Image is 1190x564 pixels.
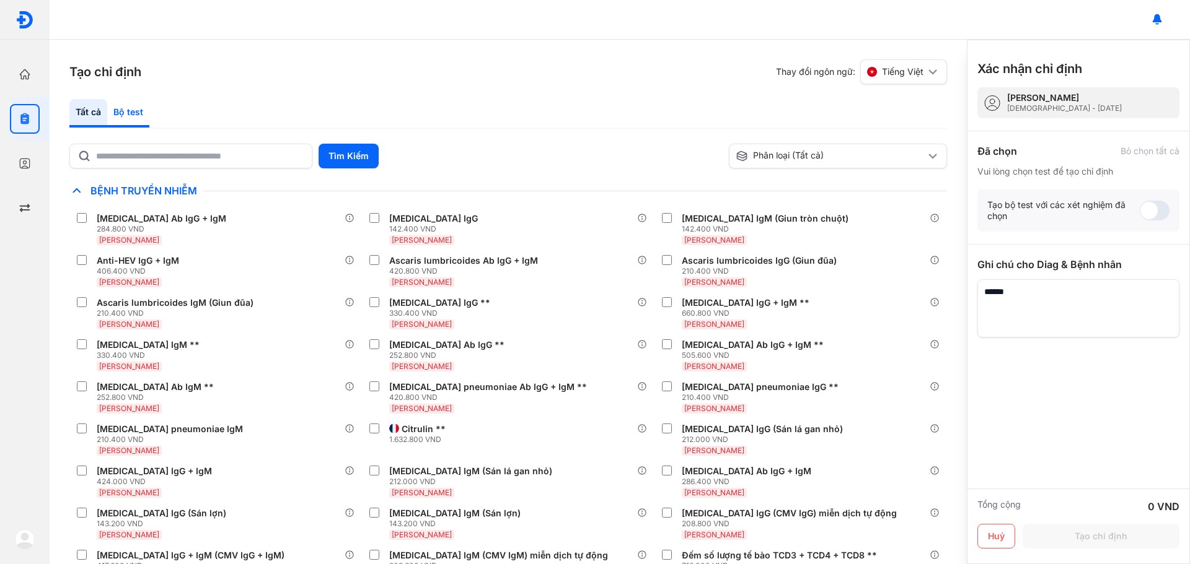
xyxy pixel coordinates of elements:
button: Tìm Kiếm [319,144,379,168]
span: [PERSON_NAME] [392,362,452,371]
div: [MEDICAL_DATA] IgM (Giun tròn chuột) [682,213,848,224]
div: Phân loại (Tất cả) [736,150,925,162]
div: [MEDICAL_DATA] pneumoniae IgM [97,423,243,435]
div: [MEDICAL_DATA] IgG (Sán lá gan nhỏ) [682,423,843,435]
span: [PERSON_NAME] [99,235,159,245]
img: logo [15,11,34,29]
div: 210.400 VND [682,393,844,402]
h3: Tạo chỉ định [69,63,141,80]
span: [PERSON_NAME] [99,488,159,497]
span: [PERSON_NAME] [99,404,159,413]
span: [PERSON_NAME] [684,319,744,329]
div: Tất cả [69,99,107,128]
span: [PERSON_NAME] [392,319,452,329]
div: 142.400 VND [389,224,483,234]
div: Ascaris lumbricoides IgG (Giun đũa) [682,255,837,266]
span: [PERSON_NAME] [684,404,744,413]
div: [MEDICAL_DATA] Ab IgM ** [97,381,214,393]
div: 142.400 VND [682,224,853,234]
span: [PERSON_NAME] [99,362,159,371]
div: 212.000 VND [682,435,848,445]
div: Tổng cộng [977,499,1021,514]
div: [MEDICAL_DATA] IgM (Sán lá gan nhỏ) [389,466,552,477]
div: 212.000 VND [389,477,557,487]
div: 210.400 VND [682,266,842,276]
div: [DEMOGRAPHIC_DATA] - [DATE] [1007,103,1122,113]
span: [PERSON_NAME] [392,404,452,413]
div: [MEDICAL_DATA] pneumoniae IgG ** [682,381,839,393]
div: Bỏ chọn tất cả [1121,145,1179,157]
div: 505.600 VND [682,350,829,360]
span: [PERSON_NAME] [392,488,452,497]
span: Tiếng Việt [882,66,923,77]
span: [PERSON_NAME] [684,362,744,371]
div: 1.632.800 VND [389,435,451,445]
div: Bộ test [107,99,149,128]
span: [PERSON_NAME] [99,319,159,329]
div: Vui lòng chọn test để tạo chỉ định [977,166,1179,177]
div: Đã chọn [977,144,1017,158]
div: [MEDICAL_DATA] Ab IgG + IgM ** [682,339,824,350]
div: 330.400 VND [389,308,495,318]
div: Thay đổi ngôn ngữ: [776,59,947,84]
div: 420.800 VND [389,393,592,402]
div: Ascaris lumbricoides IgM (Giun đũa) [97,297,253,308]
div: [MEDICAL_DATA] Ab IgG + IgM [97,213,226,224]
div: 210.400 VND [97,308,258,318]
span: [PERSON_NAME] [684,446,744,455]
div: 660.800 VND [682,308,814,318]
div: Anti-HEV IgG + IgM [97,255,179,266]
div: [PERSON_NAME] [1007,92,1122,103]
div: 252.800 VND [389,350,509,360]
div: 406.400 VND [97,266,184,276]
div: 252.800 VND [97,393,219,402]
div: [MEDICAL_DATA] Ab IgG + IgM [682,466,811,477]
div: [MEDICAL_DATA] IgG ** [389,297,490,308]
div: 330.400 VND [97,350,205,360]
div: [MEDICAL_DATA] IgG + IgM [97,466,212,477]
div: Ascaris lumbricoides Ab IgG + IgM [389,255,538,266]
span: [PERSON_NAME] [392,277,452,287]
span: [PERSON_NAME] [392,530,452,539]
div: Tạo bộ test với các xét nghiệm đã chọn [987,199,1140,222]
div: Đếm số lượng tế bào TCD3 + TCD4 + TCD8 ** [682,550,877,561]
span: [PERSON_NAME] [684,488,744,497]
div: 210.400 VND [97,435,248,445]
span: [PERSON_NAME] [392,235,452,245]
button: Huỷ [977,524,1015,549]
div: 143.200 VND [389,519,526,529]
span: [PERSON_NAME] [684,235,744,245]
div: 420.800 VND [389,266,543,276]
div: 208.800 VND [682,519,902,529]
div: [MEDICAL_DATA] IgM (Sán lợn) [389,508,521,519]
span: [PERSON_NAME] [684,277,744,287]
span: [PERSON_NAME] [684,530,744,539]
div: [MEDICAL_DATA] IgG (CMV IgG) miễn dịch tự động [682,508,897,519]
h3: Xác nhận chỉ định [977,60,1082,77]
span: [PERSON_NAME] [99,446,159,455]
div: [MEDICAL_DATA] IgM ** [97,339,200,350]
div: 0 VND [1148,499,1179,514]
span: Bệnh Truyền Nhiễm [84,184,203,197]
img: logo [15,529,35,549]
div: [MEDICAL_DATA] IgG [389,213,478,224]
div: [MEDICAL_DATA] Ab IgG ** [389,339,505,350]
div: Citrulin ** [402,423,446,435]
button: Tạo chỉ định [1023,524,1179,549]
div: [MEDICAL_DATA] IgG + IgM ** [682,297,809,308]
div: 286.400 VND [682,477,816,487]
div: Ghi chú cho Diag & Bệnh nhân [977,257,1179,272]
div: 143.200 VND [97,519,231,529]
div: 424.000 VND [97,477,217,487]
span: [PERSON_NAME] [99,277,159,287]
div: [MEDICAL_DATA] IgG + IgM (CMV IgG + IgM) [97,550,284,561]
span: [PERSON_NAME] [99,530,159,539]
div: [MEDICAL_DATA] IgG (Sán lợn) [97,508,226,519]
div: [MEDICAL_DATA] IgM (CMV IgM) miễn dịch tự động [389,550,608,561]
div: 284.800 VND [97,224,231,234]
div: [MEDICAL_DATA] pneumoniae Ab IgG + IgM ** [389,381,587,393]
